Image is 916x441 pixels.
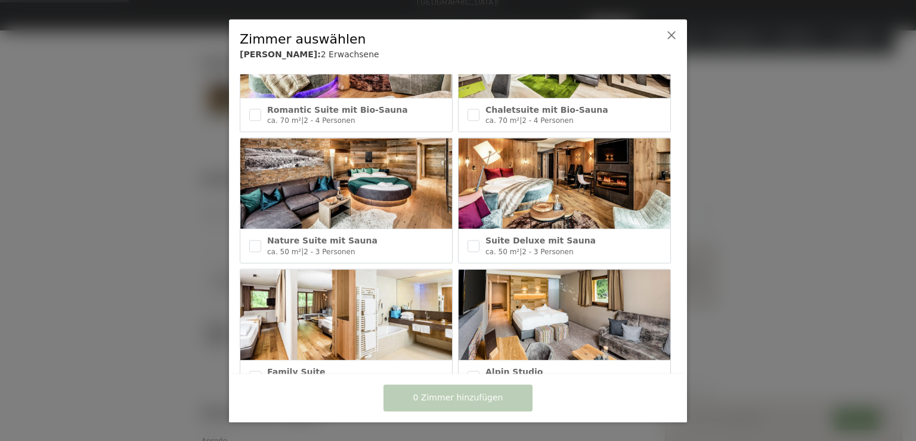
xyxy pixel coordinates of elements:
[267,236,377,245] span: Nature Suite mit Sauna
[485,116,519,125] span: ca. 70 m²
[304,116,355,125] span: 2 - 4 Personen
[240,269,452,360] img: Family Suite
[519,247,522,255] span: |
[240,30,639,48] div: Zimmer auswählen
[304,247,355,255] span: 2 - 3 Personen
[459,269,670,360] img: Alpin Studio
[267,366,325,376] span: Family Suite
[485,247,519,255] span: ca. 50 m²
[485,104,608,114] span: Chaletsuite mit Bio-Sauna
[522,247,573,255] span: 2 - 3 Personen
[301,116,304,125] span: |
[519,116,522,125] span: |
[267,247,301,255] span: ca. 50 m²
[485,366,543,376] span: Alpin Studio
[267,104,408,114] span: Romantic Suite mit Bio-Sauna
[240,138,452,229] img: Nature Suite mit Sauna
[240,50,321,59] b: [PERSON_NAME]:
[459,138,670,229] img: Suite Deluxe mit Sauna
[485,236,596,245] span: Suite Deluxe mit Sauna
[301,247,304,255] span: |
[522,116,573,125] span: 2 - 4 Personen
[267,116,301,125] span: ca. 70 m²
[321,50,379,59] span: 2 Erwachsene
